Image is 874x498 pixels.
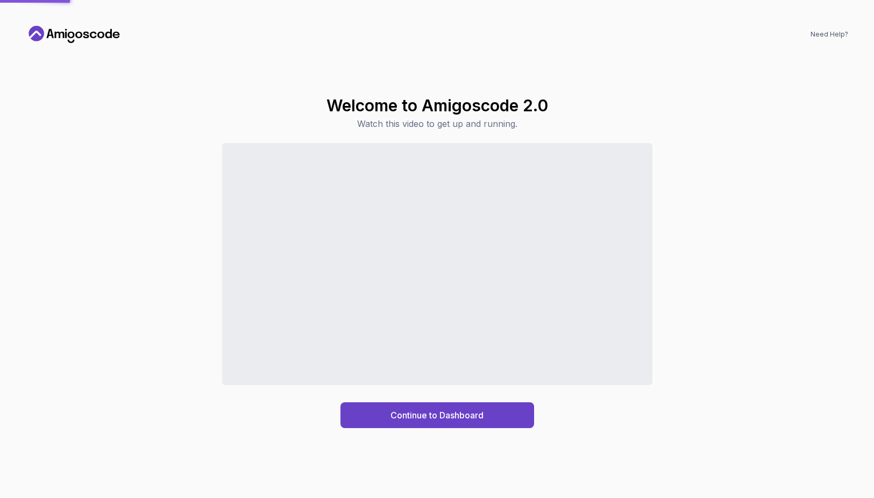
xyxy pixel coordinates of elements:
[390,409,484,422] div: Continue to Dashboard
[811,30,848,39] a: Need Help?
[26,26,123,43] a: Home link
[326,117,548,130] p: Watch this video to get up and running.
[340,402,534,428] button: Continue to Dashboard
[222,143,652,385] iframe: Sales Video
[326,96,548,115] h1: Welcome to Amigoscode 2.0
